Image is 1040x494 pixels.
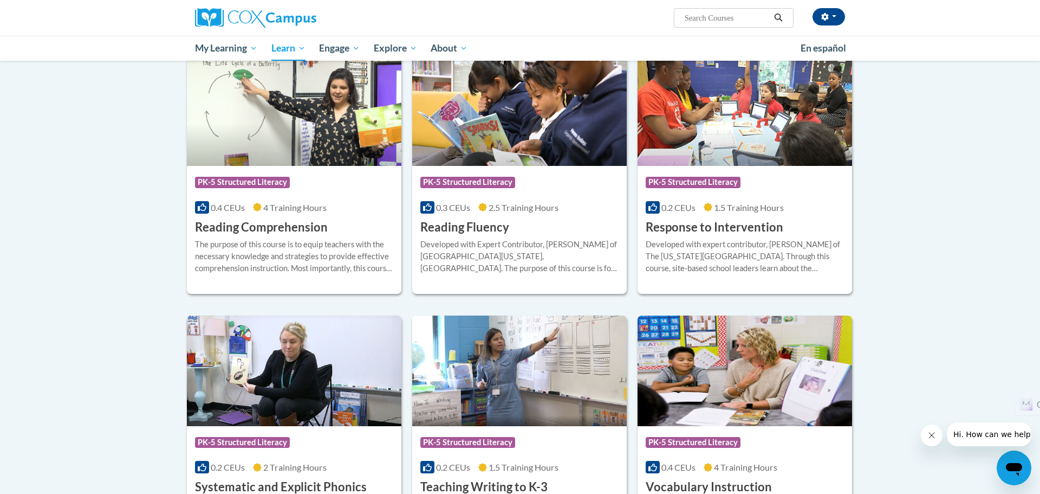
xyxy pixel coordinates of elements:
[684,11,770,24] input: Search Courses
[661,462,695,472] span: 0.4 CEUs
[319,42,360,55] span: Engage
[646,239,844,274] div: Developed with expert contributor, [PERSON_NAME] of The [US_STATE][GEOGRAPHIC_DATA]. Through this...
[195,177,290,188] span: PK-5 Structured Literacy
[801,42,846,54] span: En español
[6,8,88,16] span: Hi. How can we help?
[263,462,327,472] span: 2 Training Hours
[195,8,401,28] a: Cox Campus
[420,239,619,274] div: Developed with Expert Contributor, [PERSON_NAME] of [GEOGRAPHIC_DATA][US_STATE], [GEOGRAPHIC_DATA...
[195,239,393,274] div: The purpose of this course is to equip teachers with the necessary knowledge and strategies to pr...
[770,11,786,24] button: Search
[263,202,327,213] span: 4 Training Hours
[374,42,417,55] span: Explore
[436,202,470,213] span: 0.3 CEUs
[638,316,852,426] img: Course Logo
[367,36,424,61] a: Explore
[489,462,558,472] span: 1.5 Training Hours
[187,55,401,294] a: Course LogoPK-5 Structured Literacy0.4 CEUs4 Training Hours Reading ComprehensionThe purpose of t...
[264,36,313,61] a: Learn
[489,202,558,213] span: 2.5 Training Hours
[646,219,783,236] h3: Response to Intervention
[431,42,467,55] span: About
[661,202,695,213] span: 0.2 CEUs
[412,55,627,166] img: Course Logo
[947,422,1031,446] iframe: Message from company
[638,55,852,166] img: Course Logo
[271,42,305,55] span: Learn
[646,177,740,188] span: PK-5 Structured Literacy
[188,36,264,61] a: My Learning
[179,36,861,61] div: Main menu
[187,316,401,426] img: Course Logo
[195,8,316,28] img: Cox Campus
[436,462,470,472] span: 0.2 CEUs
[420,437,515,448] span: PK-5 Structured Literacy
[312,36,367,61] a: Engage
[211,462,245,472] span: 0.2 CEUs
[211,202,245,213] span: 0.4 CEUs
[420,219,509,236] h3: Reading Fluency
[997,451,1031,485] iframe: Button to launch messaging window
[412,55,627,294] a: Course LogoPK-5 Structured Literacy0.3 CEUs2.5 Training Hours Reading FluencyDeveloped with Exper...
[714,462,777,472] span: 4 Training Hours
[187,55,401,166] img: Course Logo
[812,8,845,25] button: Account Settings
[794,37,853,60] a: En español
[195,437,290,448] span: PK-5 Structured Literacy
[638,55,852,294] a: Course LogoPK-5 Structured Literacy0.2 CEUs1.5 Training Hours Response to InterventionDeveloped w...
[195,219,328,236] h3: Reading Comprehension
[412,316,627,426] img: Course Logo
[424,36,475,61] a: About
[921,425,942,446] iframe: Close message
[420,177,515,188] span: PK-5 Structured Literacy
[646,437,740,448] span: PK-5 Structured Literacy
[714,202,784,213] span: 1.5 Training Hours
[195,42,257,55] span: My Learning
